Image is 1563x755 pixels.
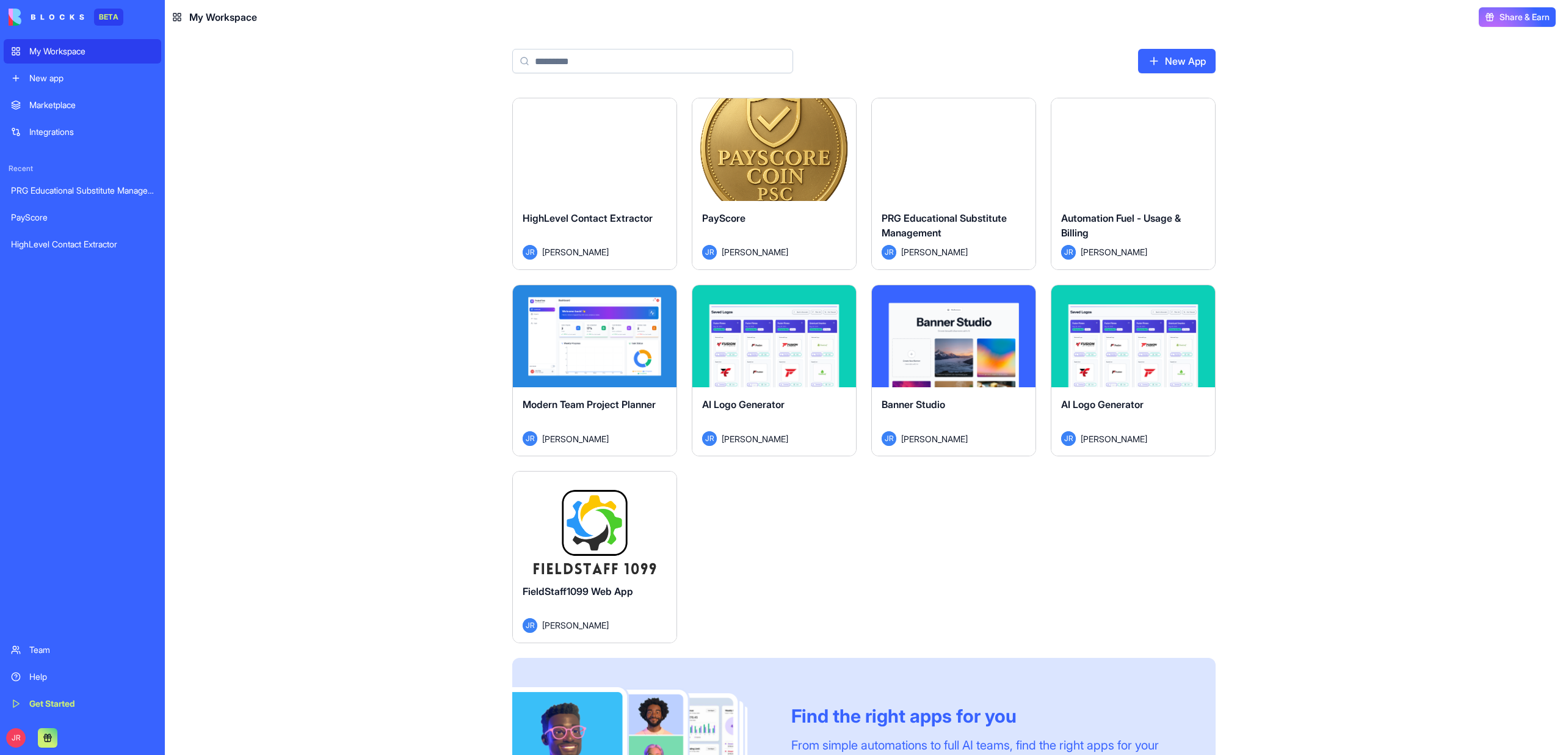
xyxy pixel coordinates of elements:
[882,431,896,446] span: JR
[542,246,609,258] span: [PERSON_NAME]
[1061,431,1076,446] span: JR
[702,431,717,446] span: JR
[1051,98,1216,270] a: Automation Fuel - Usage & BillingJR[PERSON_NAME]
[4,691,161,716] a: Get Started
[722,432,788,445] span: [PERSON_NAME]
[4,120,161,144] a: Integrations
[29,99,154,111] div: Marketplace
[692,285,857,457] a: AI Logo GeneratorJR[PERSON_NAME]
[1051,285,1216,457] a: AI Logo GeneratorJR[PERSON_NAME]
[871,98,1036,270] a: PRG Educational Substitute ManagementJR[PERSON_NAME]
[1061,212,1181,239] span: Automation Fuel - Usage & Billing
[542,619,609,632] span: [PERSON_NAME]
[882,245,896,260] span: JR
[523,618,537,633] span: JR
[692,98,857,270] a: PayScoreJR[PERSON_NAME]
[1081,246,1147,258] span: [PERSON_NAME]
[189,10,257,24] span: My Workspace
[6,728,26,748] span: JR
[1081,432,1147,445] span: [PERSON_NAME]
[4,66,161,90] a: New app
[702,398,785,410] span: AI Logo Generator
[702,212,745,224] span: PayScore
[4,178,161,203] a: PRG Educational Substitute Management
[512,471,677,643] a: FieldStaff1099 Web AppJR[PERSON_NAME]
[29,45,154,57] div: My Workspace
[523,431,537,446] span: JR
[9,9,84,26] img: logo
[1479,7,1556,27] button: Share & Earn
[11,184,154,197] div: PRG Educational Substitute Management
[1061,398,1144,410] span: AI Logo Generator
[1138,49,1216,73] a: New App
[1500,11,1550,23] span: Share & Earn
[94,9,123,26] div: BETA
[523,212,653,224] span: HighLevel Contact Extractor
[11,211,154,224] div: PayScore
[722,246,788,258] span: [PERSON_NAME]
[901,246,968,258] span: [PERSON_NAME]
[29,698,154,710] div: Get Started
[512,98,677,270] a: HighLevel Contact ExtractorJR[PERSON_NAME]
[882,212,1007,239] span: PRG Educational Substitute Management
[523,585,633,597] span: FieldStaff1099 Web App
[1061,245,1076,260] span: JR
[4,205,161,230] a: PayScore
[4,164,161,173] span: Recent
[871,285,1036,457] a: Banner StudioJR[PERSON_NAME]
[29,72,154,84] div: New app
[542,432,609,445] span: [PERSON_NAME]
[4,665,161,689] a: Help
[791,705,1186,727] div: Find the right apps for you
[29,644,154,656] div: Team
[882,398,945,410] span: Banner Studio
[4,232,161,257] a: HighLevel Contact Extractor
[9,9,123,26] a: BETA
[901,432,968,445] span: [PERSON_NAME]
[512,285,677,457] a: Modern Team Project PlannerJR[PERSON_NAME]
[702,245,717,260] span: JR
[29,126,154,138] div: Integrations
[4,39,161,64] a: My Workspace
[523,398,656,410] span: Modern Team Project Planner
[523,245,537,260] span: JR
[4,638,161,662] a: Team
[4,93,161,117] a: Marketplace
[29,671,154,683] div: Help
[11,238,154,250] div: HighLevel Contact Extractor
